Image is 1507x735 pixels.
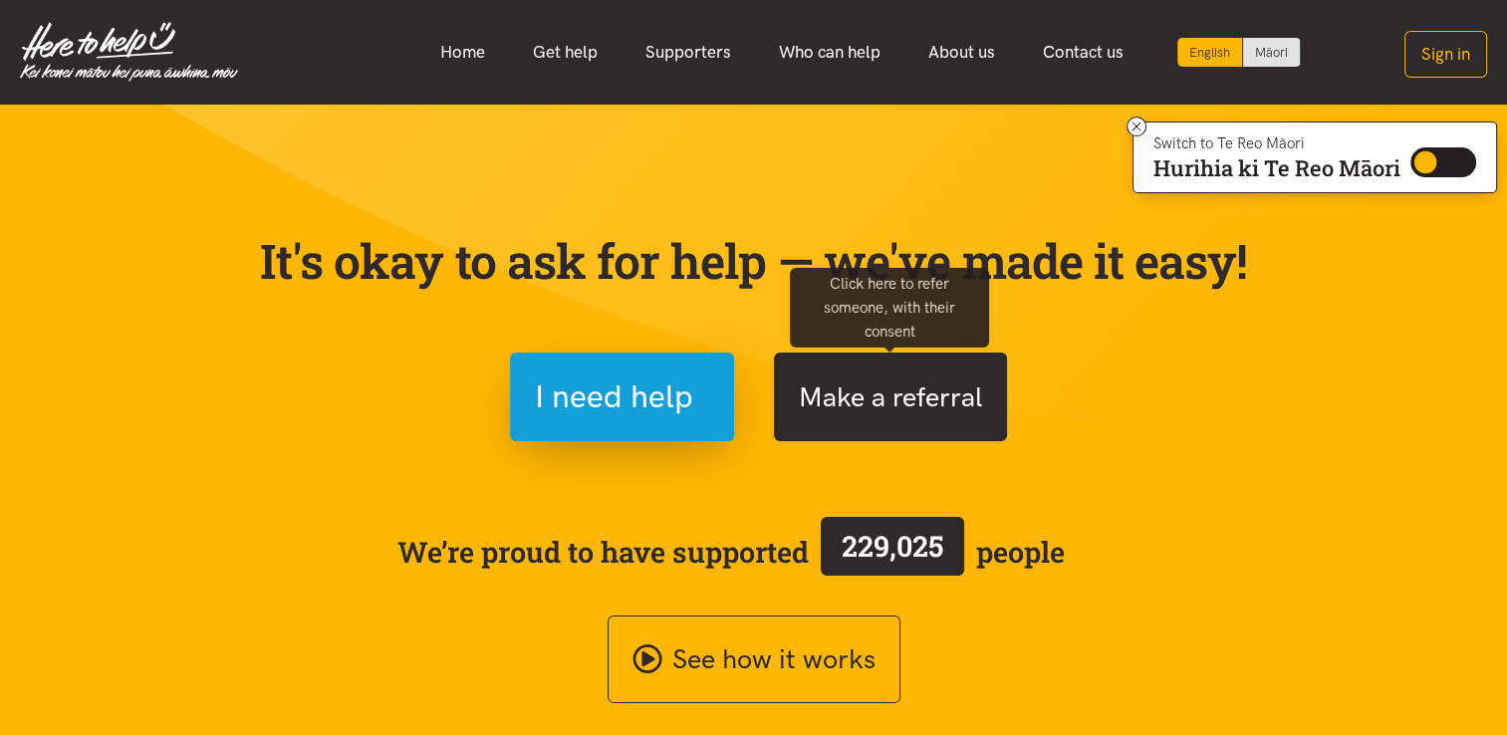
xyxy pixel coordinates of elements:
p: Switch to Te Reo Māori [1153,137,1400,149]
p: It's okay to ask for help — we've made it easy! [256,232,1252,290]
a: 229,025 [809,513,976,591]
a: See how it works [608,615,900,704]
span: We’re proud to have supported people [397,513,1065,591]
div: Language toggle [1177,38,1301,67]
div: Current language [1177,38,1243,67]
button: I need help [510,353,734,441]
a: Switch to Te Reo Māori [1243,38,1300,67]
span: I need help [535,371,693,422]
a: Get help [509,31,622,74]
div: Click here to refer someone, with their consent [790,267,989,347]
a: Supporters [622,31,755,74]
img: Home [20,22,238,82]
a: Home [416,31,509,74]
p: Hurihia ki Te Reo Māori [1153,159,1400,177]
span: 229,025 [842,527,943,565]
button: Sign in [1404,31,1487,78]
a: About us [904,31,1019,74]
a: Who can help [755,31,904,74]
a: Contact us [1019,31,1147,74]
button: Make a referral [774,353,1007,441]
